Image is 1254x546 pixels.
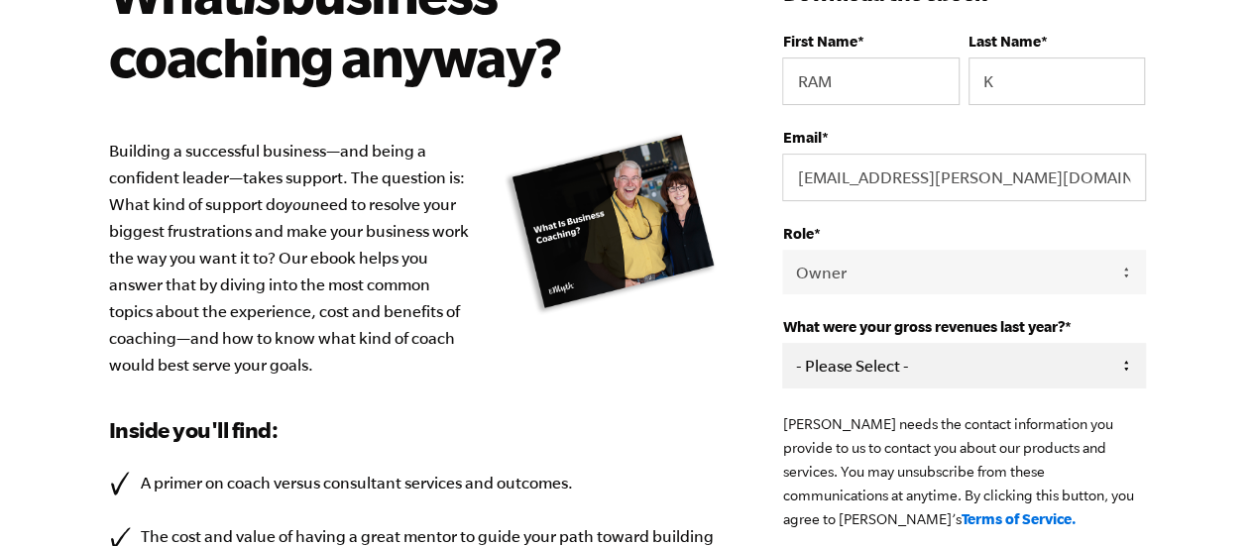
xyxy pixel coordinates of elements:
a: Terms of Service. [961,510,1076,527]
h3: Inside you'll find: [109,414,724,446]
span: First Name [782,33,856,50]
p: Building a successful business—and being a confident leader—takes support. The question is: What ... [109,138,724,379]
span: What were your gross revenues last year? [782,318,1064,335]
i: you [285,195,310,213]
span: Email [782,129,821,146]
span: Last Name [969,33,1041,50]
span: Role [782,225,813,242]
img: emyth-business-coaching-free-ebook [505,120,723,323]
p: [PERSON_NAME] needs the contact information you provide to us to contact you about our products a... [782,412,1145,531]
iframe: Chat Widget [1155,451,1254,546]
li: A primer on coach versus consultant services and outcomes. [109,470,724,496]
